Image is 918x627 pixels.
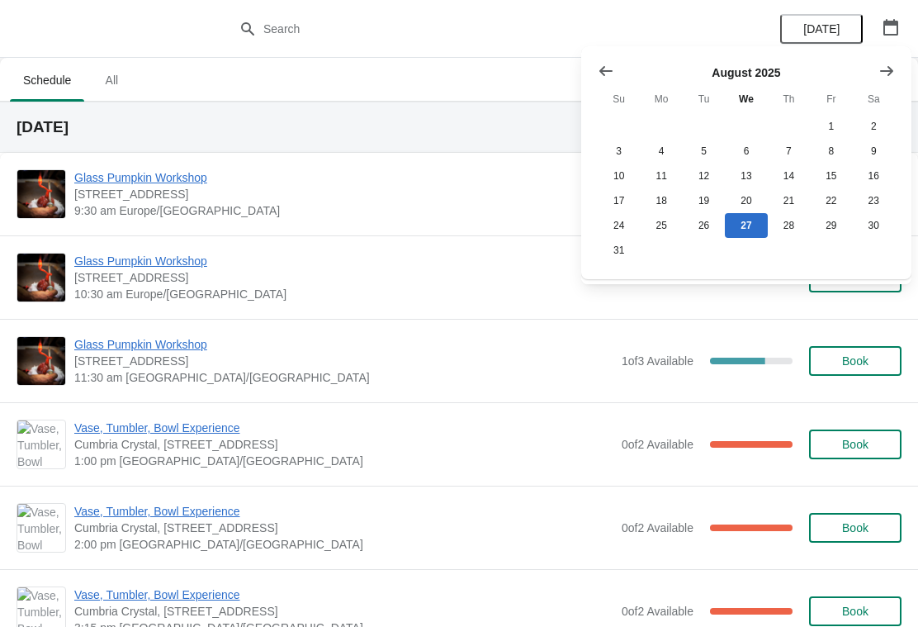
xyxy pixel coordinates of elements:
img: Glass Pumpkin Workshop | Cumbria Crystal, Canal Street, Ulverston LA12 7LB, UK | 9:30 am Europe/L... [17,170,65,218]
button: Friday August 8 2025 [810,139,852,164]
span: [STREET_ADDRESS] [74,353,613,369]
th: Saturday [853,84,895,114]
button: Show next month, September 2025 [872,56,901,86]
span: [DATE] [803,22,840,36]
button: Friday August 29 2025 [810,213,852,238]
button: Saturday August 9 2025 [853,139,895,164]
button: Saturday August 23 2025 [853,188,895,213]
button: Sunday August 3 2025 [598,139,640,164]
button: Tuesday August 12 2025 [683,164,725,188]
button: Saturday August 16 2025 [853,164,895,188]
button: Wednesday August 20 2025 [725,188,767,213]
img: Glass Pumpkin Workshop | Cumbria Crystal, Canal Street, Ulverston LA12 7LB, UK | 10:30 am Europe/... [17,254,65,302]
button: Monday August 25 2025 [640,213,682,238]
span: Schedule [10,65,84,95]
span: Cumbria Crystal, [STREET_ADDRESS] [74,520,613,536]
button: Today Wednesday August 27 2025 [725,213,767,238]
img: Vase, Tumbler, Bowl Experience | Cumbria Crystal, Unit 4 Canal Street, Ulverston LA12 7LB, UK | 2... [17,504,65,552]
span: 0 of 2 Available [622,438,693,451]
button: Thursday August 21 2025 [768,188,810,213]
span: 1:00 pm [GEOGRAPHIC_DATA]/[GEOGRAPHIC_DATA] [74,453,613,469]
th: Thursday [768,84,810,114]
button: Thursday August 7 2025 [768,139,810,164]
span: Book [842,521,868,534]
span: Vase, Tumbler, Bowl Experience [74,503,613,520]
span: Glass Pumpkin Workshop [74,169,613,186]
th: Monday [640,84,682,114]
button: Saturday August 2 2025 [853,114,895,139]
th: Friday [810,84,852,114]
button: Friday August 15 2025 [810,164,852,188]
button: Monday August 4 2025 [640,139,682,164]
button: Friday August 1 2025 [810,114,852,139]
span: Glass Pumpkin Workshop [74,253,613,269]
button: Sunday August 17 2025 [598,188,640,213]
span: 0 of 2 Available [622,521,693,534]
span: 2:00 pm [GEOGRAPHIC_DATA]/[GEOGRAPHIC_DATA] [74,536,613,553]
span: Book [842,354,868,368]
button: Show previous month, July 2025 [591,56,621,86]
th: Tuesday [683,84,725,114]
span: Book [842,605,868,618]
span: Cumbria Crystal, [STREET_ADDRESS] [74,436,613,453]
span: 11:30 am [GEOGRAPHIC_DATA]/[GEOGRAPHIC_DATA] [74,369,613,386]
th: Wednesday [725,84,767,114]
button: Wednesday August 13 2025 [725,164,767,188]
button: Sunday August 10 2025 [598,164,640,188]
button: Saturday August 30 2025 [853,213,895,238]
button: Sunday August 31 2025 [598,238,640,263]
img: Vase, Tumbler, Bowl Experience | Cumbria Crystal, Unit 4 Canal Street, Ulverston LA12 7LB, UK | 1... [17,420,65,468]
button: Tuesday August 26 2025 [683,213,725,238]
span: 1 of 3 Available [622,354,693,368]
span: All [91,65,132,95]
button: Book [809,596,901,626]
span: Vase, Tumbler, Bowl Experience [74,420,613,436]
button: Friday August 22 2025 [810,188,852,213]
button: Tuesday August 19 2025 [683,188,725,213]
button: Monday August 11 2025 [640,164,682,188]
button: [DATE] [780,14,863,44]
button: Book [809,430,901,459]
button: Book [809,346,901,376]
span: 0 of 2 Available [622,605,693,618]
span: Cumbria Crystal, [STREET_ADDRESS] [74,603,613,620]
span: 10:30 am Europe/[GEOGRAPHIC_DATA] [74,286,613,302]
input: Search [263,14,688,44]
img: Glass Pumpkin Workshop | Cumbria Crystal, Canal Street, Ulverston LA12 7LB, UK | 11:30 am Europe/... [17,337,65,385]
button: Book [809,513,901,543]
button: Monday August 18 2025 [640,188,682,213]
button: Thursday August 14 2025 [768,164,810,188]
button: Tuesday August 5 2025 [683,139,725,164]
span: [STREET_ADDRESS] [74,186,613,202]
span: Glass Pumpkin Workshop [74,336,613,353]
span: Vase, Tumbler, Bowl Experience [74,587,613,603]
span: Book [842,438,868,451]
button: Wednesday August 6 2025 [725,139,767,164]
span: 9:30 am Europe/[GEOGRAPHIC_DATA] [74,202,613,219]
button: Sunday August 24 2025 [598,213,640,238]
th: Sunday [598,84,640,114]
span: [STREET_ADDRESS] [74,269,613,286]
button: Thursday August 28 2025 [768,213,810,238]
h2: [DATE] [17,119,901,135]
